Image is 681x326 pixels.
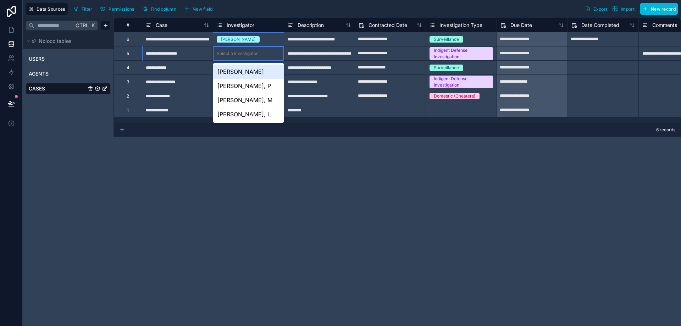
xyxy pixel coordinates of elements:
span: Data Sources [37,6,65,12]
span: Comments [652,22,677,29]
button: Export [582,3,610,15]
span: Export [593,6,607,12]
div: CASES [26,83,111,94]
div: Surveillance [434,36,459,43]
span: Contracted Date [369,22,407,29]
a: New record [637,3,678,15]
button: Import [610,3,637,15]
span: Ctrl [75,21,89,30]
span: Import [621,6,635,12]
span: USERS [29,55,45,62]
div: 1 [127,107,129,113]
a: CASES [29,85,86,92]
a: USERS [29,55,86,62]
span: Permissions [109,6,134,12]
div: Indigent Defense Investigation [434,76,489,88]
span: CASES [29,85,45,92]
span: AGENTS [29,70,49,77]
div: [PERSON_NAME] [213,65,284,79]
span: Date Completed [581,22,619,29]
div: [PERSON_NAME], M [213,93,284,107]
button: Data Sources [26,3,68,15]
span: Case [156,22,167,29]
div: Indigent Defense Investigation [434,47,489,60]
div: # [119,22,137,28]
span: Investigator [227,22,254,29]
div: Select a Investigator [217,51,258,56]
span: 6 records [656,127,675,133]
div: [PERSON_NAME] [221,36,255,43]
div: USERS [26,53,111,65]
div: Domestic (Cheaters) [434,93,475,99]
div: 6 [127,37,129,42]
span: Find column [151,6,176,12]
div: Surveillance [434,65,459,71]
span: Noloco tables [39,38,72,45]
button: New record [640,3,678,15]
button: Permissions [98,4,137,14]
span: Investigation Type [439,22,482,29]
div: 2 [127,93,129,99]
span: Due Date [510,22,532,29]
button: Filter [71,4,95,14]
div: [PERSON_NAME], L [213,107,284,121]
div: 5 [127,51,129,56]
span: Description [298,22,324,29]
button: Find column [140,4,179,14]
span: New record [651,6,676,12]
span: K [90,23,95,28]
a: Permissions [98,4,139,14]
div: AGENTS [26,68,111,79]
a: AGENTS [29,70,86,77]
div: 4 [127,65,129,71]
span: New field [193,6,213,12]
div: 3 [127,79,129,85]
button: New field [182,4,215,14]
span: Filter [82,6,93,12]
div: [PERSON_NAME], P [213,79,284,93]
button: Noloco tables [26,36,106,46]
